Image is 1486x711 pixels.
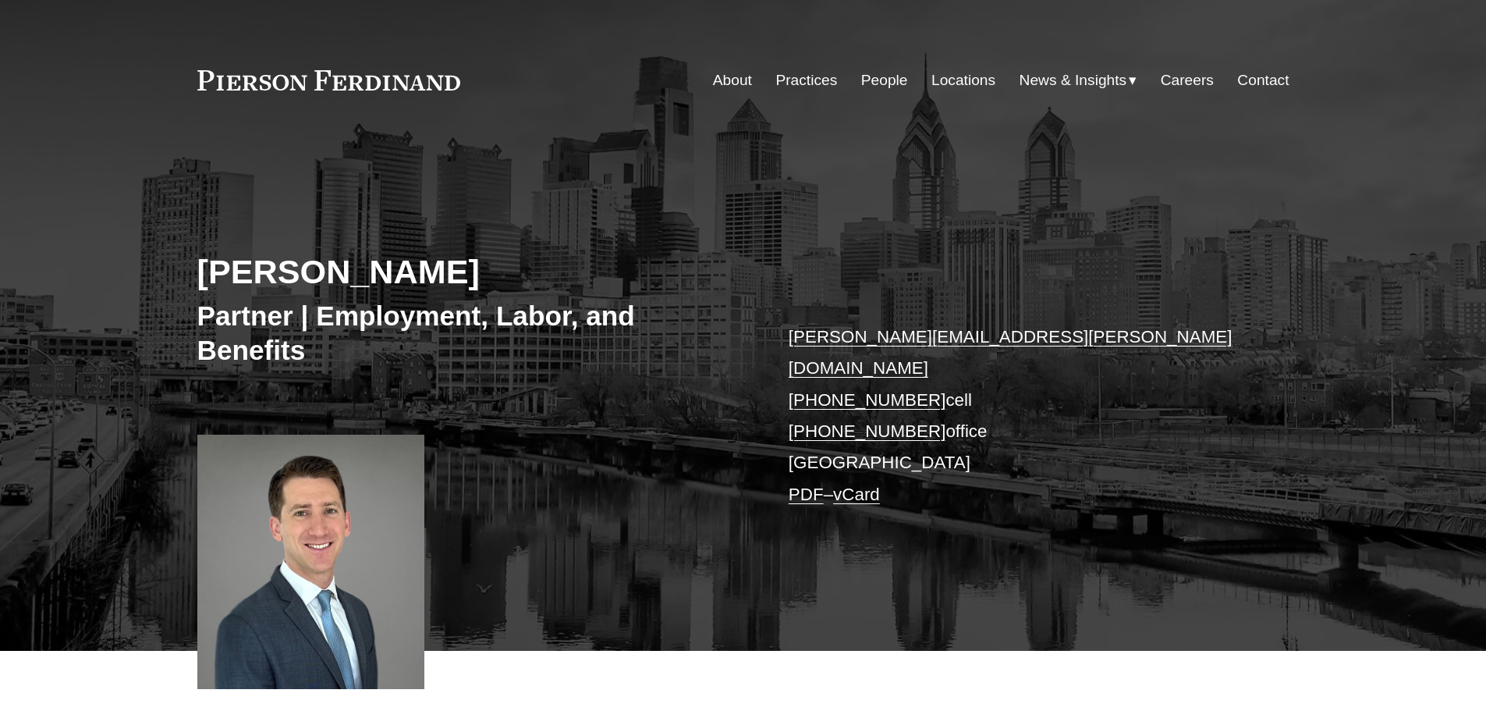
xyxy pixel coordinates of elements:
[713,66,752,95] a: About
[789,322,1243,510] p: cell office [GEOGRAPHIC_DATA] –
[1237,66,1289,95] a: Contact
[1161,66,1214,95] a: Careers
[861,66,908,95] a: People
[197,299,743,367] h3: Partner | Employment, Labor, and Benefits
[789,390,946,410] a: [PHONE_NUMBER]
[789,327,1232,378] a: [PERSON_NAME][EMAIL_ADDRESS][PERSON_NAME][DOMAIN_NAME]
[1020,67,1127,94] span: News & Insights
[197,251,743,292] h2: [PERSON_NAME]
[789,485,824,504] a: PDF
[833,485,880,504] a: vCard
[1020,66,1137,95] a: folder dropdown
[789,421,946,441] a: [PHONE_NUMBER]
[931,66,995,95] a: Locations
[775,66,837,95] a: Practices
